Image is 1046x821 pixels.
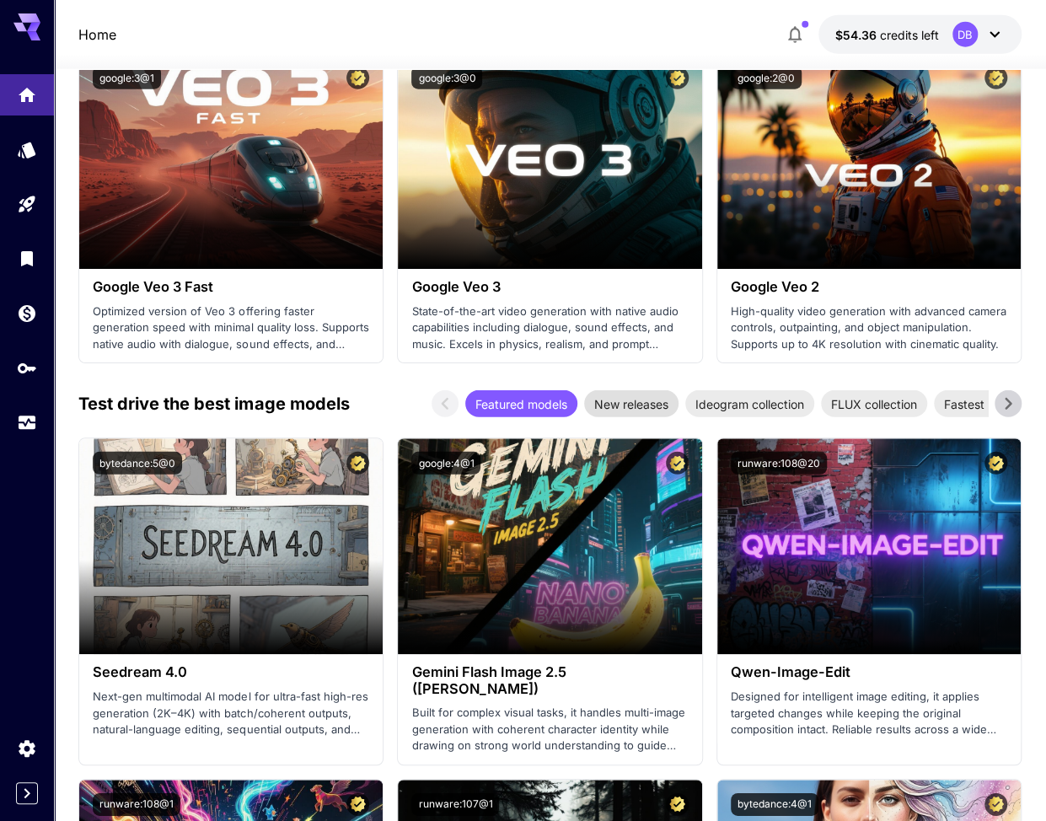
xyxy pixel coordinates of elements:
[17,303,37,324] div: Wallet
[93,793,180,816] button: runware:108@1
[731,793,818,816] button: bytedance:4@1
[818,15,1022,54] button: $54.35591DB
[346,67,369,89] button: Certified Model – Vetted for best performance and includes a commercial license.
[411,705,688,754] p: Built for complex visual tasks, it handles multi-image generation with coherent character identit...
[93,303,369,353] p: Optimized version of Veo 3 offering faster generation speed with minimal quality loss. Supports n...
[93,452,182,475] button: bytedance:5@0
[731,664,1007,680] h3: Qwen-Image-Edit
[465,390,577,417] div: Featured models
[79,53,383,269] img: alt
[411,303,688,353] p: State-of-the-art video generation with native audio capabilities including dialogue, sound effect...
[411,664,688,696] h3: Gemini Flash Image 2.5 ([PERSON_NAME])
[17,194,37,215] div: Playground
[584,390,679,417] div: New releases
[984,67,1007,89] button: Certified Model – Vetted for best performance and includes a commercial license.
[731,303,1007,353] p: High-quality video generation with advanced camera controls, outpainting, and object manipulation...
[880,28,939,42] span: credits left
[411,67,482,89] button: google:3@0
[398,53,701,269] img: alt
[984,793,1007,816] button: Certified Model – Vetted for best performance and includes a commercial license.
[78,24,116,45] a: Home
[685,390,814,417] div: Ideogram collection
[666,793,689,816] button: Certified Model – Vetted for best performance and includes a commercial license.
[584,395,679,413] span: New releases
[731,279,1007,295] h3: Google Veo 2
[952,22,978,47] div: DB
[17,84,37,105] div: Home
[93,689,369,738] p: Next-gen multimodal AI model for ultra-fast high-res generation (2K–4K) with batch/coherent outpu...
[79,438,383,654] img: alt
[666,67,689,89] button: Certified Model – Vetted for best performance and includes a commercial license.
[398,438,701,654] img: alt
[411,279,688,295] h3: Google Veo 3
[17,738,37,759] div: Settings
[411,793,499,816] button: runware:107@1
[465,395,577,413] span: Featured models
[16,782,38,804] button: Expand sidebar
[685,395,814,413] span: Ideogram collection
[717,438,1021,654] img: alt
[411,452,480,475] button: google:4@1
[666,452,689,475] button: Certified Model – Vetted for best performance and includes a commercial license.
[984,452,1007,475] button: Certified Model – Vetted for best performance and includes a commercial license.
[93,279,369,295] h3: Google Veo 3 Fast
[731,67,802,89] button: google:2@0
[78,24,116,45] nav: breadcrumb
[17,248,37,269] div: Library
[934,390,1038,417] div: Fastest models
[93,67,161,89] button: google:3@1
[346,793,369,816] button: Certified Model – Vetted for best performance and includes a commercial license.
[934,395,1038,413] span: Fastest models
[835,26,939,44] div: $54.35591
[78,391,349,416] p: Test drive the best image models
[731,689,1007,738] p: Designed for intelligent image editing, it applies targeted changes while keeping the original co...
[821,395,927,413] span: FLUX collection
[821,390,927,417] div: FLUX collection
[717,53,1021,269] img: alt
[17,139,37,160] div: Models
[17,357,37,378] div: API Keys
[731,452,827,475] button: runware:108@20
[17,412,37,433] div: Usage
[835,28,880,42] span: $54.36
[93,664,369,680] h3: Seedream 4.0
[346,452,369,475] button: Certified Model – Vetted for best performance and includes a commercial license.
